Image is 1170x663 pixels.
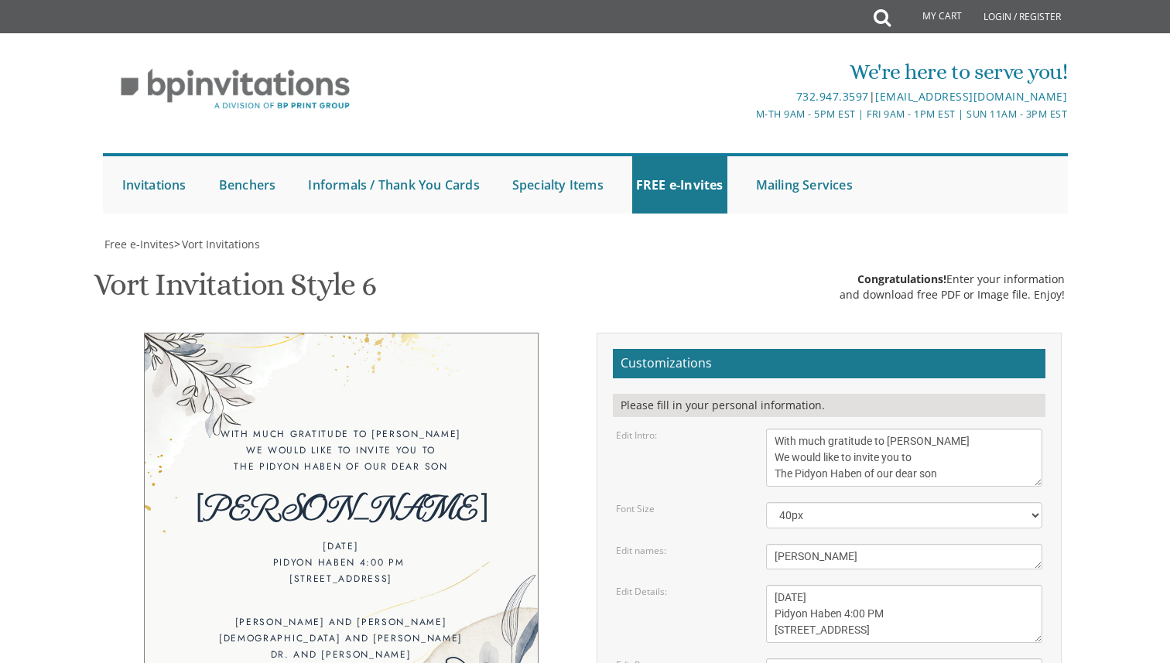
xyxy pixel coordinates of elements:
a: FREE e-Invites [632,156,727,214]
label: Edit Intro: [616,429,657,442]
div: Please fill in your personal information. [613,394,1045,417]
a: Informals / Thank You Cards [304,156,483,214]
a: My Cart [889,2,973,32]
label: Edit Details: [616,585,667,598]
label: Font Size [616,502,655,515]
span: > [174,237,260,251]
div: We're here to serve you! [425,56,1067,87]
div: [PERSON_NAME] and [PERSON_NAME][DEMOGRAPHIC_DATA] and [PERSON_NAME] Dr. and [PERSON_NAME] [176,614,507,663]
div: M-Th 9am - 5pm EST | Fri 9am - 1pm EST | Sun 11am - 3pm EST [425,106,1067,122]
span: Vort Invitations [182,237,260,251]
div: | [425,87,1067,106]
span: Congratulations! [857,272,946,286]
img: BP Invitation Loft [103,57,368,121]
div: [DATE] Pidyon Haben 4:00 PM [STREET_ADDRESS] [176,538,507,587]
div: [PERSON_NAME] [176,490,507,523]
h2: Customizations [613,349,1045,378]
a: Mailing Services [752,156,857,214]
a: Vort Invitations [180,237,260,251]
textarea: [PERSON_NAME] and [PERSON_NAME] [766,544,1043,569]
a: Free e-Invites [103,237,174,251]
a: Specialty Items [508,156,607,214]
a: Benchers [215,156,280,214]
textarea: With much gratitude to Hashem We would like to invite you to The vort of our dear children [766,429,1043,487]
iframe: chat widget [1074,566,1170,640]
a: Invitations [118,156,190,214]
span: Free e-Invites [104,237,174,251]
div: With much gratitude to [PERSON_NAME] We would like to invite you to The Pidyon Haben of our dear son [176,426,507,475]
textarea: [DATE] 7:00 pm • Khal Zichron [PERSON_NAME] [STREET_ADDRESS] • [GEOGRAPHIC_DATA], [GEOGRAPHIC_DATA] [766,585,1043,643]
div: and download free PDF or Image file. Enjoy! [840,287,1065,302]
div: Enter your information [840,272,1065,287]
a: 732.947.3597 [796,89,869,104]
h1: Vort Invitation Style 6 [94,268,375,313]
a: [EMAIL_ADDRESS][DOMAIN_NAME] [875,89,1067,104]
label: Edit names: [616,544,666,557]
